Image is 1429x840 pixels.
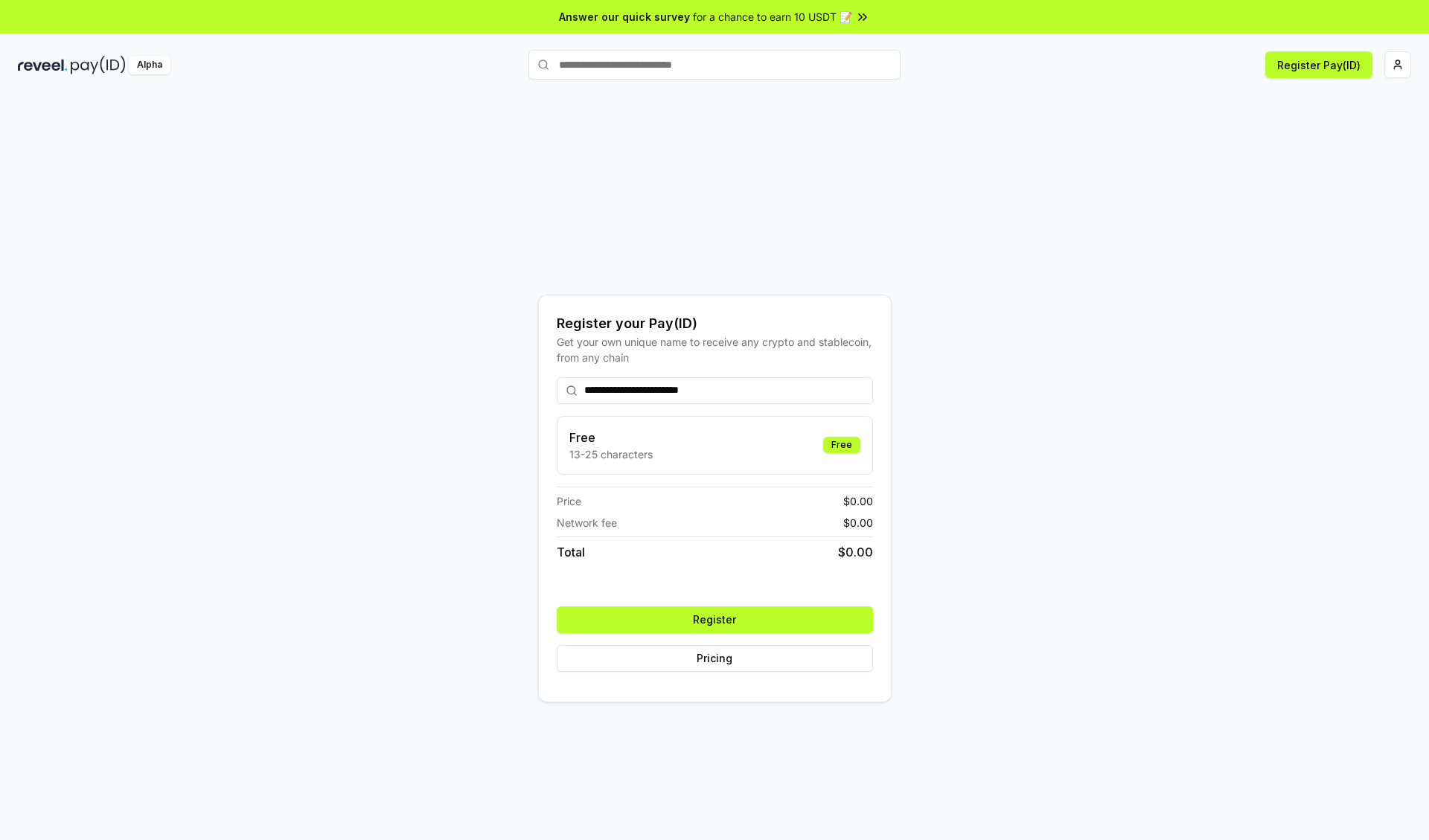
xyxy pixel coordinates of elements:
[557,313,873,334] div: Register your Pay(ID)
[823,437,860,453] div: Free
[557,493,581,509] span: Price
[557,645,873,672] button: Pricing
[557,543,585,561] span: Total
[569,446,653,462] p: 13-25 characters
[693,9,852,25] span: for a chance to earn 10 USDT 📝
[557,606,873,633] button: Register
[557,334,873,365] div: Get your own unique name to receive any crypto and stablecoin, from any chain
[569,429,653,446] h3: Free
[71,56,126,74] img: pay_id
[557,515,617,530] span: Network fee
[1265,51,1372,78] button: Register Pay(ID)
[838,543,873,561] span: $ 0.00
[129,56,170,74] div: Alpha
[843,493,873,509] span: $ 0.00
[843,515,873,530] span: $ 0.00
[18,56,68,74] img: reveel_dark
[559,9,690,25] span: Answer our quick survey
